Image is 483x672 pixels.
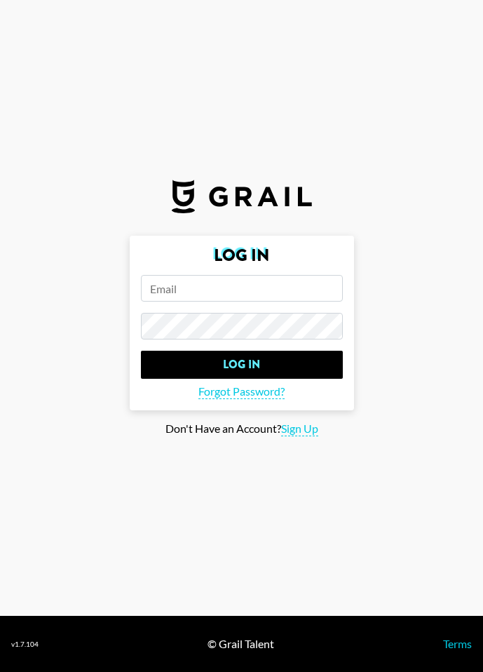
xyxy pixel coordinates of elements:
[172,180,312,213] img: Grail Talent Logo
[208,637,274,651] div: © Grail Talent
[281,422,318,436] span: Sign Up
[141,275,343,302] input: Email
[141,247,343,264] h2: Log In
[198,384,285,399] span: Forgot Password?
[141,351,343,379] input: Log In
[443,637,472,650] a: Terms
[11,640,39,649] div: v 1.7.104
[11,422,472,436] div: Don't Have an Account?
